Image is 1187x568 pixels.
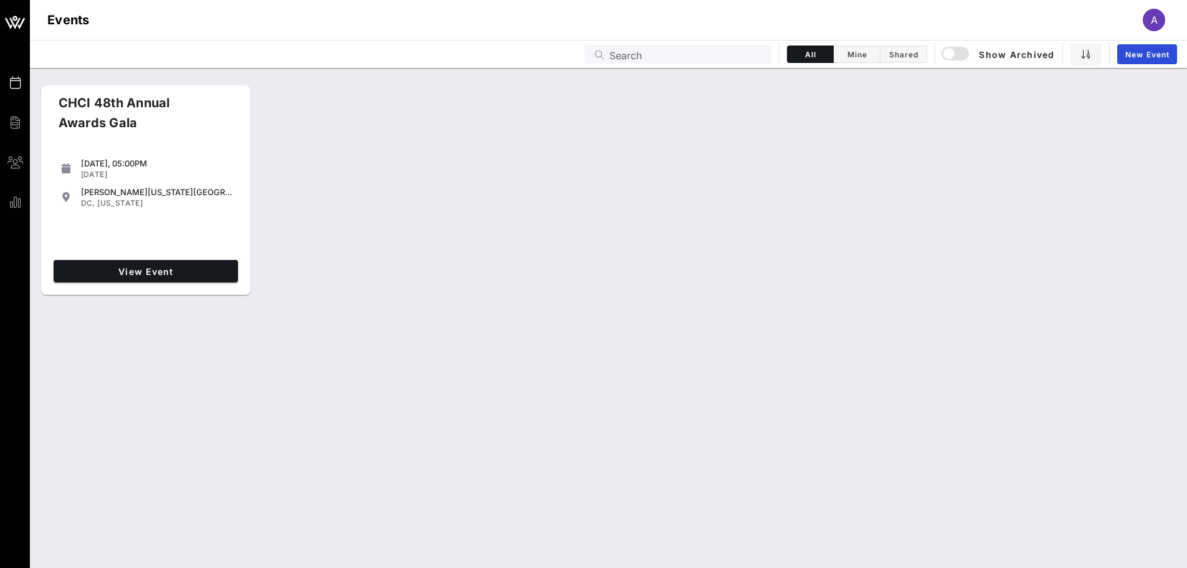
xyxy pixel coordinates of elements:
div: [DATE], 05:00PM [81,158,233,168]
span: New Event [1125,50,1170,59]
div: A [1143,9,1165,31]
a: New Event [1117,44,1177,64]
a: View Event [54,260,238,282]
button: Show Archived [943,43,1055,65]
span: Shared [888,50,919,59]
div: CHCI 48th Annual Awards Gala [49,93,224,143]
span: View Event [59,266,233,277]
button: Shared [880,46,927,63]
span: DC, [81,198,95,208]
span: Show Archived [943,47,1054,62]
span: [US_STATE] [97,198,143,208]
button: Mine [834,46,880,63]
span: All [795,50,826,59]
span: Mine [841,50,872,59]
div: [PERSON_NAME][US_STATE][GEOGRAPHIC_DATA] [81,187,233,197]
span: A [1151,14,1158,26]
div: [DATE] [81,170,233,180]
button: All [787,46,834,63]
h1: Events [47,10,90,30]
